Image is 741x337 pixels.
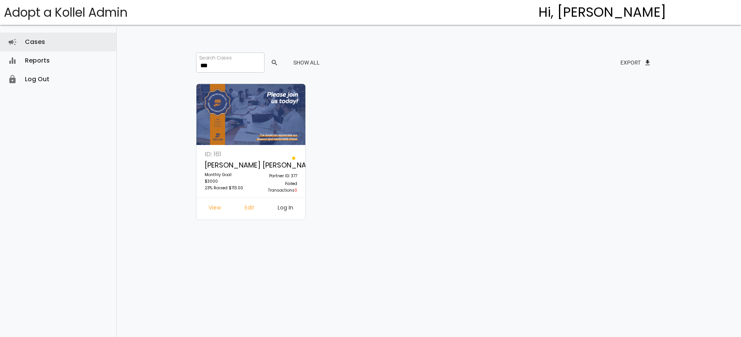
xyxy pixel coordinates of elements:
[255,173,297,180] p: Partner ID: 377
[205,159,247,171] p: [PERSON_NAME] [PERSON_NAME]
[238,202,261,216] a: Edit
[200,149,251,197] a: ID: 161 [PERSON_NAME] [PERSON_NAME] Monthly Goal: $3000 23% Raised $713.00
[202,202,227,216] a: View
[196,84,306,145] img: tBgm2UXzC6.qNv30HAGZS.png
[8,51,17,70] i: equalizer
[272,202,300,216] a: Log In
[205,149,247,159] p: ID: 161
[251,149,301,197] a: Partner ID: 377 Failed Transactions0
[287,56,326,70] button: Show All
[8,70,17,89] i: lock
[205,185,247,192] p: 23% Raised $713.00
[644,56,652,70] span: file_download
[205,171,247,185] p: Monthly Goal: $3000
[255,180,297,194] p: Failed Transactions
[294,187,297,193] span: 0
[265,56,283,70] button: search
[8,33,17,51] i: campaign
[271,56,279,70] span: search
[614,56,658,70] button: Exportfile_download
[538,5,666,20] h4: Hi, [PERSON_NAME]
